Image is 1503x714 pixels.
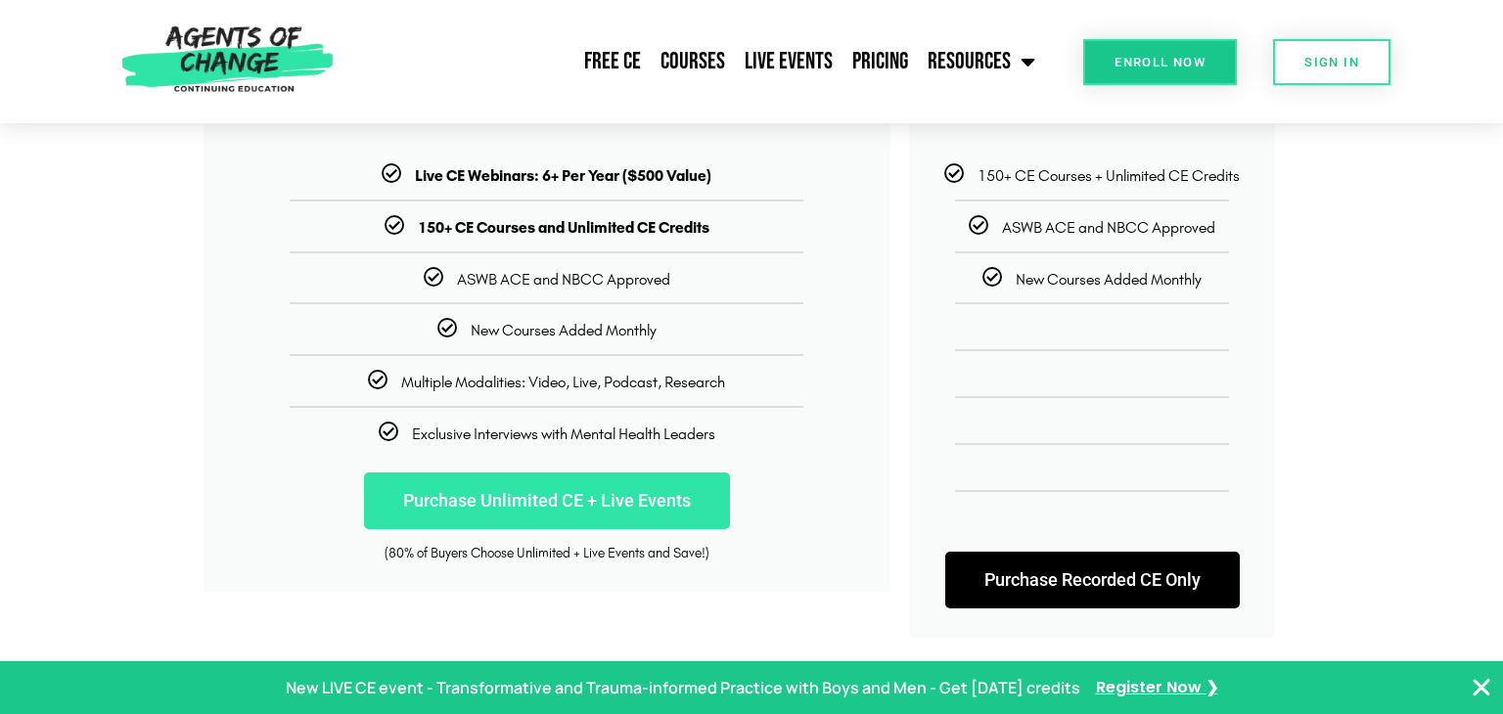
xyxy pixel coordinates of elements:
span: 150+ CE Courses + Unlimited CE Credits [978,166,1240,185]
span: Exclusive Interviews with Mental Health Leaders [412,424,715,443]
a: Pricing [843,37,918,86]
a: Resources [918,37,1045,86]
b: 150+ CE Courses and Unlimited CE Credits [418,218,709,237]
a: Courses [651,37,735,86]
nav: Menu [342,37,1045,86]
a: Purchase Recorded CE Only [945,552,1240,608]
a: Enroll Now [1083,39,1237,85]
b: Live CE Webinars: 6+ Per Year ($500 Value) [415,166,711,185]
span: New Courses Added Monthly [1016,270,1202,289]
a: SIGN IN [1273,39,1390,85]
span: Multiple Modalities: Video, Live, Podcast, Research [401,373,725,391]
span: SIGN IN [1304,56,1359,68]
span: ASWB ACE and NBCC Approved [1002,218,1215,237]
a: Live Events [735,37,843,86]
div: (80% of Buyers Choose Unlimited + Live Events and Save!) [233,544,860,563]
a: Free CE [574,37,651,86]
a: Register Now ❯ [1096,674,1218,702]
a: Purchase Unlimited CE + Live Events [364,472,730,529]
span: New Courses Added Monthly [471,321,657,339]
span: ASWB ACE and NBCC Approved [457,270,670,289]
button: Close Banner [1470,676,1493,699]
p: New LIVE CE event - Transformative and Trauma-informed Practice with Boys and Men - Get [DATE] cr... [286,674,1080,702]
span: Enroll Now [1115,56,1206,68]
